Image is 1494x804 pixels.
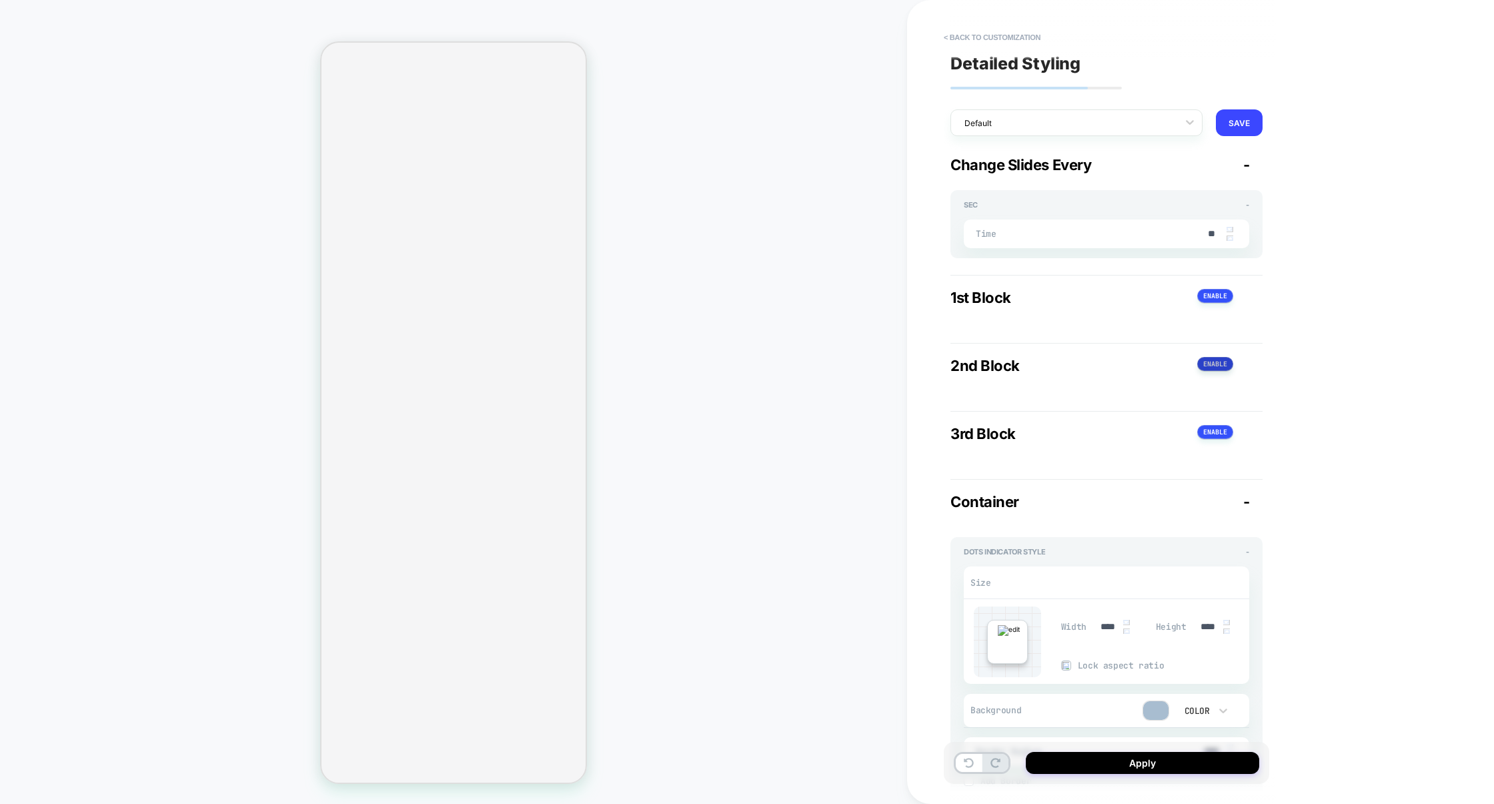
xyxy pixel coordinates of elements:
[950,289,1011,306] span: 1st Block
[950,156,1091,173] span: Change slides every
[964,547,1045,556] span: Dots Indicator Style
[950,357,1020,374] span: 2nd Block
[1026,752,1259,774] button: Apply
[1123,629,1130,634] img: down
[1246,547,1249,556] span: -
[950,493,1019,510] span: Container
[1227,236,1233,241] img: down
[1078,660,1249,671] span: Lock aspect ratio
[1246,200,1249,210] span: -
[998,625,1024,659] img: edit
[1243,493,1250,510] span: -
[1123,620,1130,625] img: up
[1156,621,1187,633] span: Height
[1227,227,1233,232] img: up
[950,53,1080,73] span: Detailed Styling
[970,577,990,588] span: Size
[1061,621,1086,633] span: Width
[950,425,1016,442] span: 3rd Block
[1223,620,1230,625] img: up
[1216,109,1263,136] button: SAVE
[1223,629,1230,634] img: down
[976,228,1197,240] span: Time
[1062,662,1069,669] img: blue checkmark
[1243,156,1250,173] span: -
[937,27,1047,48] button: < Back to customization
[1182,705,1210,717] div: Color
[970,705,1036,716] span: Background
[964,200,978,210] span: Sec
